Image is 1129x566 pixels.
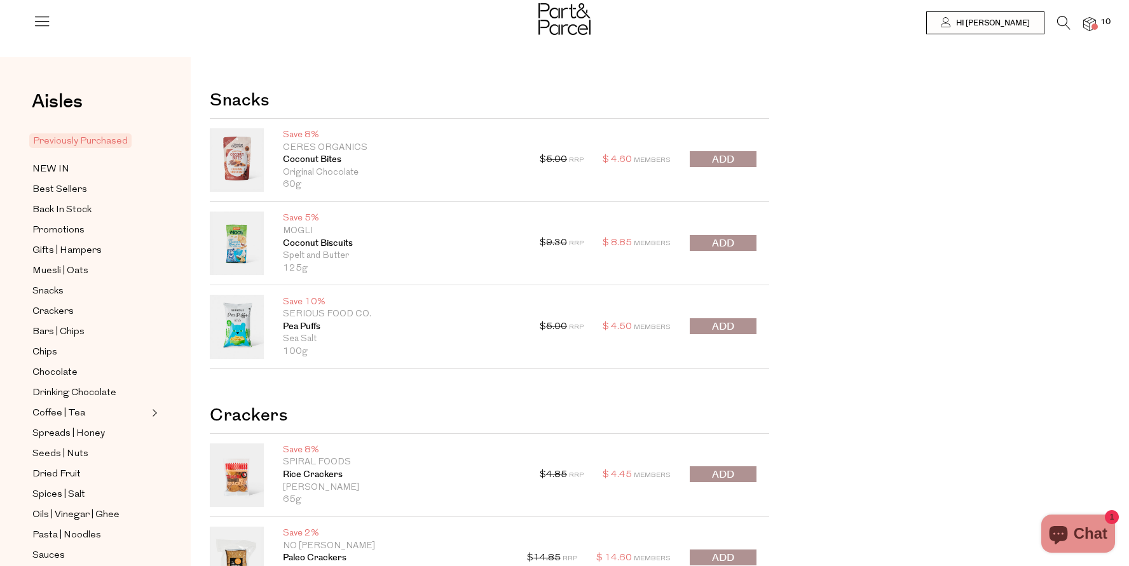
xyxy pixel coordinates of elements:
a: Promotions [32,222,148,238]
span: Bars | Chips [32,325,85,340]
a: Coconut Biscuits [283,238,521,250]
span: 4.50 [611,322,632,332]
span: 8.85 [611,238,632,248]
span: $ [603,155,609,165]
inbox-online-store-chat: Shopify online store chat [1037,515,1119,556]
s: 4.85 [546,470,567,480]
span: Gifts | Hampers [32,243,102,259]
p: Sea Salt [283,333,521,346]
a: Coffee | Tea [32,405,148,421]
a: Muesli | Oats [32,263,148,279]
span: Back In Stock [32,203,92,218]
span: Members [634,324,671,331]
span: Spreads | Honey [32,426,105,441]
span: RRP [569,472,584,479]
s: 5.00 [546,155,567,165]
p: 60g [283,179,521,191]
span: Chocolate [32,365,78,381]
a: NEW IN [32,161,148,177]
span: Pasta | Noodles [32,528,101,543]
span: Members [634,472,671,479]
a: Chips [32,344,148,360]
span: Aisles [32,88,83,116]
span: Best Sellers [32,182,87,198]
a: Oils | Vinegar | Ghee [32,507,148,523]
a: Previously Purchased [32,133,148,149]
span: Oils | Vinegar | Ghee [32,508,120,523]
p: Spiral Foods [283,456,521,469]
p: 100g [283,346,521,358]
a: Back In Stock [32,202,148,218]
span: $ [540,238,546,248]
span: Dried Fruit [32,467,81,482]
img: Part&Parcel [538,3,591,35]
span: 10 [1097,17,1114,28]
span: $ [603,322,609,332]
span: Hi [PERSON_NAME] [953,18,1030,29]
p: Save 5% [283,212,521,225]
p: Serious Food Co. [283,308,521,321]
s: 9.30 [546,238,567,248]
p: Save 8% [283,129,521,142]
s: 5.00 [546,322,567,332]
span: Members [634,555,671,562]
span: $ [540,155,546,165]
span: Sauces [32,548,65,563]
span: NEW IN [32,162,69,177]
a: Gifts | Hampers [32,243,148,259]
a: Pea Puffs [283,321,521,334]
span: Members [634,157,671,164]
p: 125g [283,262,521,275]
span: Muesli | Oats [32,264,88,279]
a: Seeds | Nuts [32,446,148,462]
a: Aisles [32,92,83,124]
h2: Snacks [210,73,769,119]
span: $ [596,553,603,563]
p: Save 8% [283,444,521,457]
a: Bars | Chips [32,324,148,340]
span: Previously Purchased [29,133,132,148]
span: Crackers [32,304,74,320]
a: Sauces [32,548,148,563]
a: Coconut Bites [283,154,521,166]
span: Drinking Chocolate [32,386,116,401]
span: RRP [569,324,584,331]
a: Drinking Chocolate [32,385,148,401]
span: 4.60 [611,155,632,165]
a: Snacks [32,283,148,299]
p: Original Chocolate [283,166,521,179]
a: Rice Crackers [283,469,521,482]
span: Coffee | Tea [32,406,85,421]
p: Ceres Organics [283,142,521,154]
a: Paleo Crackers [283,552,508,565]
span: 14.60 [605,553,632,563]
span: Members [634,240,671,247]
p: [PERSON_NAME] [283,482,521,494]
span: RRP [563,555,577,562]
span: Snacks [32,284,64,299]
a: Dried Fruit [32,466,148,482]
span: 4.45 [611,470,632,480]
span: RRP [569,157,584,164]
span: Chips [32,345,57,360]
span: $ [540,470,546,480]
p: MOGLi [283,225,521,238]
span: $ [540,322,546,332]
p: 65g [283,494,521,506]
span: Promotions [32,223,85,238]
span: Spices | Salt [32,487,85,502]
a: Crackers [32,304,148,320]
a: Pasta | Noodles [32,527,148,543]
span: RRP [569,240,584,247]
span: Seeds | Nuts [32,447,88,462]
a: Chocolate [32,365,148,381]
h2: Crackers [210,388,769,434]
p: No [PERSON_NAME] [283,540,508,553]
button: Expand/Collapse Coffee | Tea [149,405,158,421]
p: Save 10% [283,296,521,309]
a: Best Sellers [32,182,148,198]
span: $ [603,238,609,248]
a: Spices | Salt [32,487,148,502]
p: Save 2% [283,527,508,540]
a: 10 [1083,17,1096,30]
